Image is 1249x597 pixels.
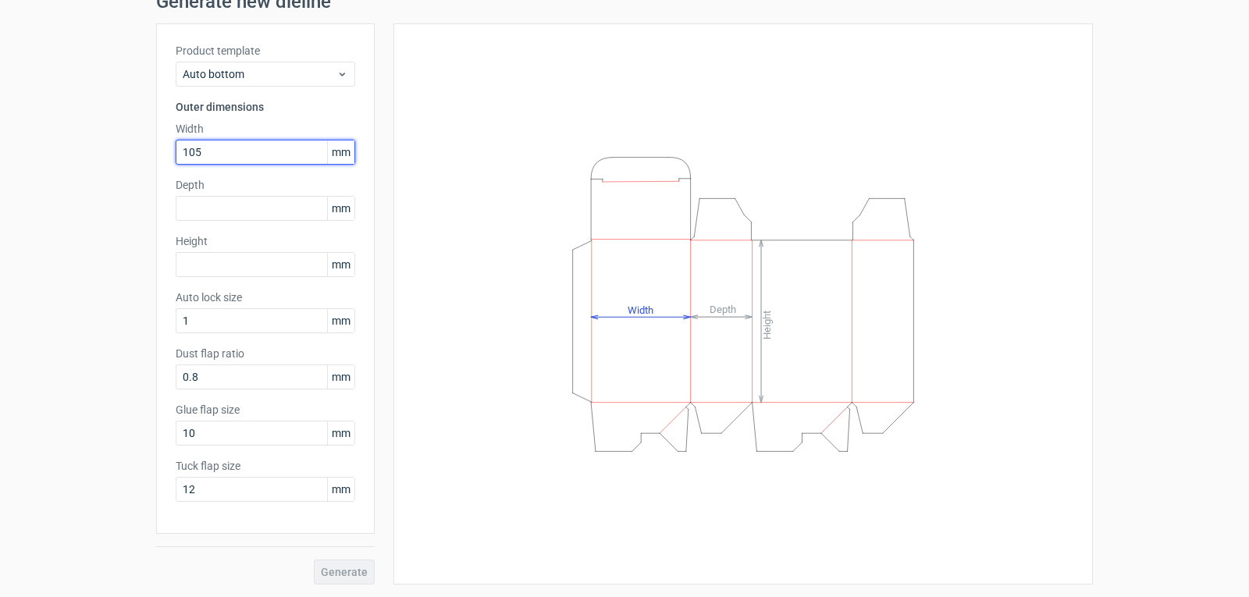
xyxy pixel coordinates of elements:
label: Width [176,121,355,137]
tspan: Height [761,310,773,339]
tspan: Width [628,304,653,315]
span: mm [327,197,354,220]
span: mm [327,140,354,164]
label: Depth [176,177,355,193]
span: mm [327,253,354,276]
label: Glue flap size [176,402,355,418]
span: Auto bottom [183,66,336,82]
label: Product template [176,43,355,59]
label: Height [176,233,355,249]
span: mm [327,365,354,389]
tspan: Depth [710,304,736,315]
label: Auto lock size [176,290,355,305]
span: mm [327,478,354,501]
span: mm [327,309,354,332]
label: Tuck flap size [176,458,355,474]
h3: Outer dimensions [176,99,355,115]
label: Dust flap ratio [176,346,355,361]
span: mm [327,421,354,445]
